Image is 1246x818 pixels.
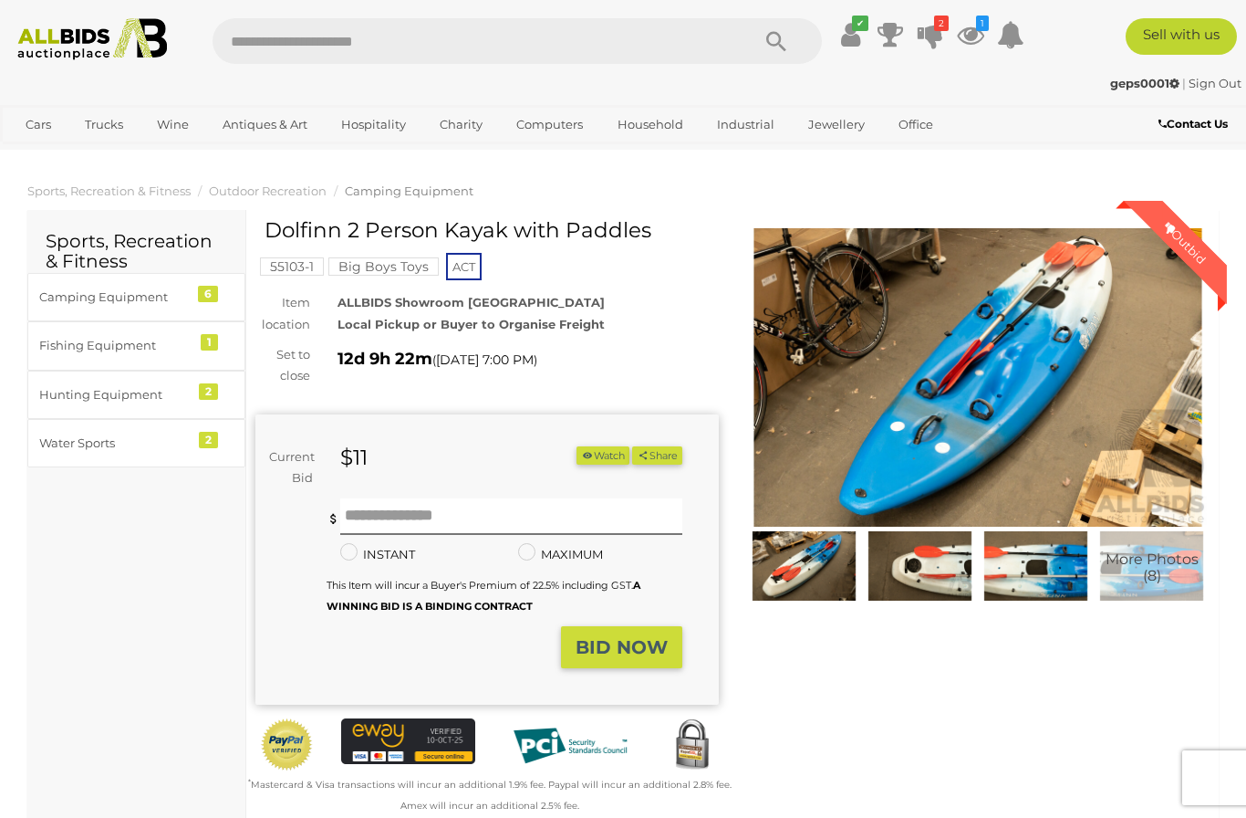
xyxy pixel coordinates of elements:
span: ACT [446,253,482,280]
i: ✔ [852,16,868,31]
span: ( ) [432,352,537,367]
h1: Dolfinn 2 Person Kayak with Paddles [265,219,714,242]
div: Outbid [1143,201,1227,285]
span: [DATE] 7:00 PM [436,351,534,368]
img: Dolfinn 2 Person Kayak with Paddles [746,228,1210,527]
a: Cars [14,110,63,140]
a: Jewellery [796,110,877,140]
a: Sports [14,140,75,170]
a: Trucks [73,110,135,140]
strong: Local Pickup or Buyer to Organise Freight [337,317,605,331]
a: Water Sports 2 [27,419,245,467]
span: | [1182,76,1186,90]
a: Contact Us [1158,114,1232,134]
div: Hunting Equipment [39,384,190,405]
a: Antiques & Art [211,110,319,140]
img: Official PayPal Seal [260,718,314,771]
a: Sports, Recreation & Fitness [27,184,191,198]
a: 55103-1 [260,259,324,274]
a: Sign Out [1189,76,1241,90]
a: Fishing Equipment 1 [27,321,245,370]
mark: Big Boys Toys [328,257,439,276]
strong: ALLBIDS Showroom [GEOGRAPHIC_DATA] [337,295,605,309]
a: Camping Equipment [345,184,473,198]
span: More Photos (8) [1106,551,1199,583]
img: Dolfinn 2 Person Kayak with Paddles [867,531,973,600]
i: 1 [976,16,989,31]
a: Wine [145,110,201,140]
img: Dolfinn 2 Person Kayak with Paddles [751,531,857,600]
small: This Item will incur a Buyer's Premium of 22.5% including GST. [327,579,640,613]
img: Dolfinn 2 Person Kayak with Paddles [982,531,1089,600]
div: Item location [242,292,324,335]
strong: $11 [340,445,368,470]
img: eWAY Payment Gateway [341,718,476,763]
div: 1 [201,334,218,351]
div: Current Bid [255,446,327,489]
a: Big Boys Toys [328,259,439,274]
a: Industrial [705,110,786,140]
a: 1 [957,18,984,51]
div: Water Sports [39,433,190,454]
img: Dolfinn 2 Person Kayak with Paddles [1098,531,1205,600]
a: geps0001 [1110,76,1182,90]
a: [GEOGRAPHIC_DATA] [85,140,238,170]
a: ✔ [836,18,864,51]
img: PCI DSS compliant [503,718,638,772]
h2: Sports, Recreation & Fitness [46,231,227,271]
div: 2 [199,432,218,448]
div: Fishing Equipment [39,335,190,356]
label: MAXIMUM [518,544,603,565]
i: 2 [934,16,949,31]
div: 2 [199,383,218,400]
b: A WINNING BID IS A BINDING CONTRACT [327,579,640,613]
label: INSTANT [340,544,415,565]
div: 6 [198,286,218,302]
a: Office [887,110,945,140]
div: Set to close [242,344,324,387]
img: Allbids.com.au [9,18,175,60]
button: BID NOW [561,626,682,669]
a: Household [606,110,695,140]
a: 2 [917,18,944,51]
a: Camping Equipment 6 [27,273,245,321]
button: Share [632,446,682,466]
div: Camping Equipment [39,287,190,308]
a: Hunting Equipment 2 [27,371,245,419]
strong: 12d 9h 22m [337,349,432,369]
a: Sell with us [1126,18,1237,55]
small: Mastercard & Visa transactions will incur an additional 1.9% fee. Paypal will incur an additional... [248,779,732,812]
strong: geps0001 [1110,76,1179,90]
button: Search [731,18,822,64]
a: Hospitality [329,110,418,140]
button: Watch [576,446,629,466]
img: Secured by Rapid SSL [665,718,719,772]
strong: BID NOW [576,636,668,658]
li: Watch this item [576,446,629,466]
a: Computers [504,110,595,140]
mark: 55103-1 [260,257,324,276]
a: Outdoor Recreation [209,184,327,198]
a: More Photos(8) [1098,531,1205,600]
a: Charity [428,110,494,140]
b: Contact Us [1158,117,1228,131]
